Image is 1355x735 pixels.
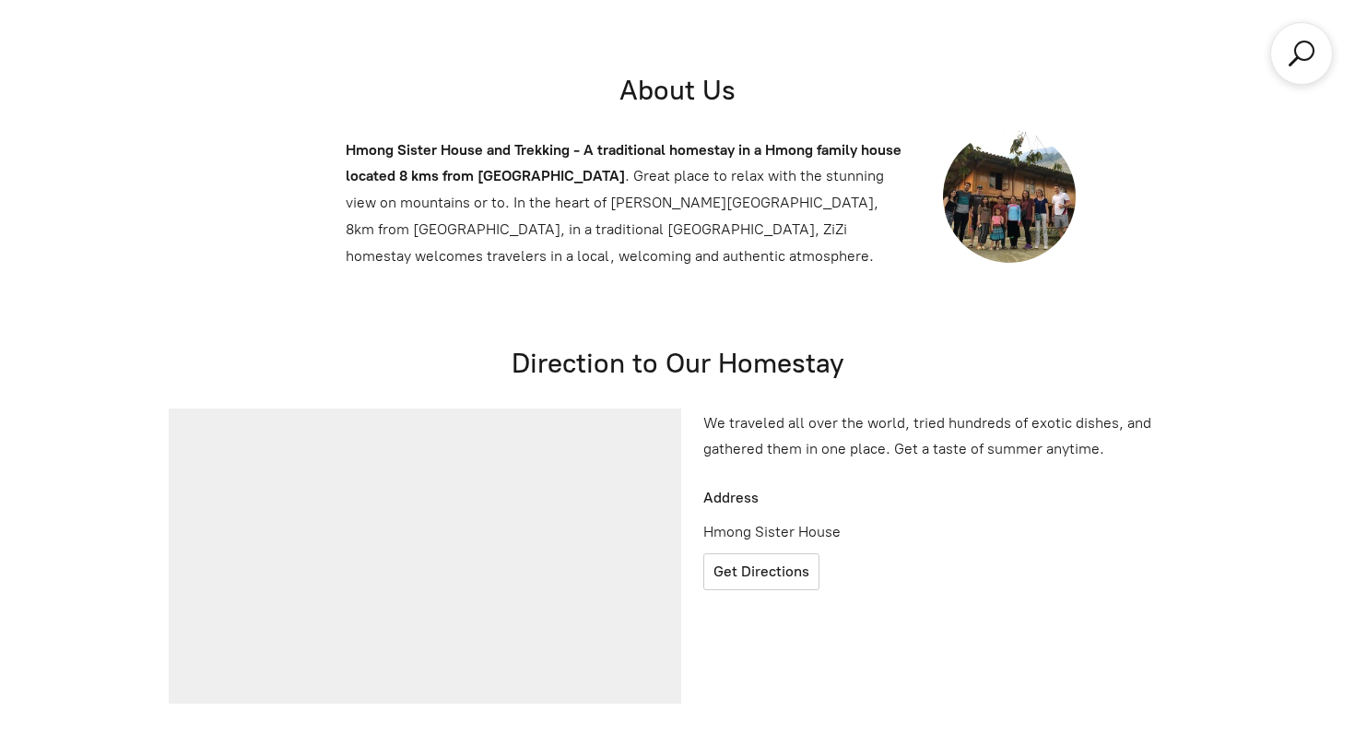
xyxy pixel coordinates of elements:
[338,72,1017,108] h2: About Us
[346,137,906,270] p: . Great place to relax with the stunning view on mountains or to. In the heart of [PERSON_NAME][G...
[696,519,941,546] p: Hmong Sister House
[696,485,941,512] p: Address
[713,563,809,580] span: Get Directions
[169,409,681,704] iframe: Location on map
[346,141,901,185] b: Hmong Sister House and Trekking - A traditional homestay in a Hmong family house located 8 kms fr...
[161,345,1194,381] h2: Direction to Our Homestay
[1285,37,1318,70] a: Search products
[703,553,819,590] a: Get Directions
[703,410,1186,464] p: We traveled all over the world, tried hundreds of exotic dishes, and gathered them in one place. ...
